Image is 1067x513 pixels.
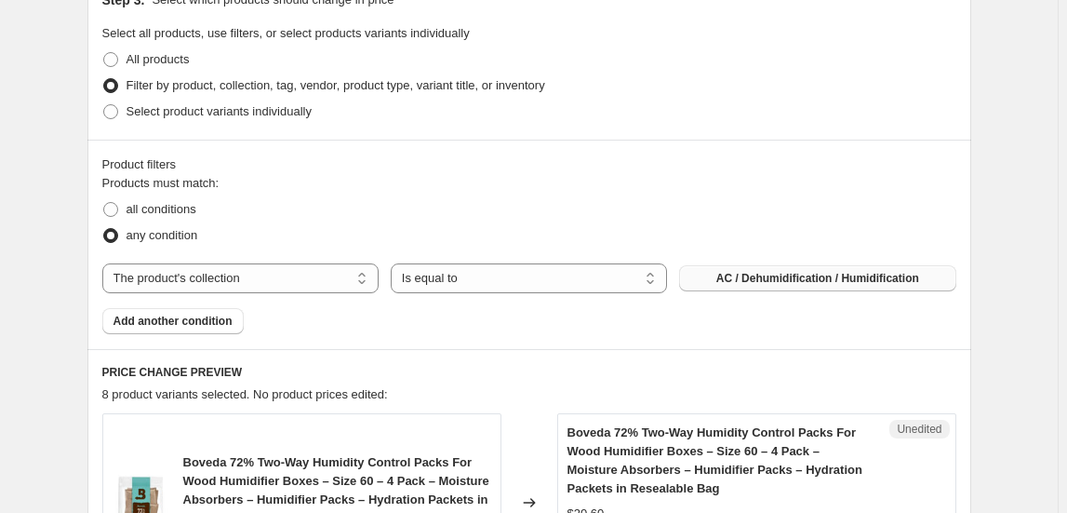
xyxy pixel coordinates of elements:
[127,104,312,118] span: Select product variants individually
[102,26,470,40] span: Select all products, use filters, or select products variants individually
[127,78,545,92] span: Filter by product, collection, tag, vendor, product type, variant title, or inventory
[127,52,190,66] span: All products
[897,422,941,437] span: Unedited
[102,365,956,380] h6: PRICE CHANGE PREVIEW
[102,308,244,334] button: Add another condition
[127,202,196,216] span: all conditions
[716,271,919,286] span: AC / Dehumidification / Humidification
[102,387,388,401] span: 8 product variants selected. No product prices edited:
[102,155,956,174] div: Product filters
[127,228,198,242] span: any condition
[113,314,233,329] span: Add another condition
[679,265,955,291] button: AC / Dehumidification / Humidification
[567,425,862,495] span: Boveda 72% Two-Way Humidity Control Packs For Wood Humidifier Boxes – Size 60 – 4 Pack – Moisture...
[102,176,220,190] span: Products must match:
